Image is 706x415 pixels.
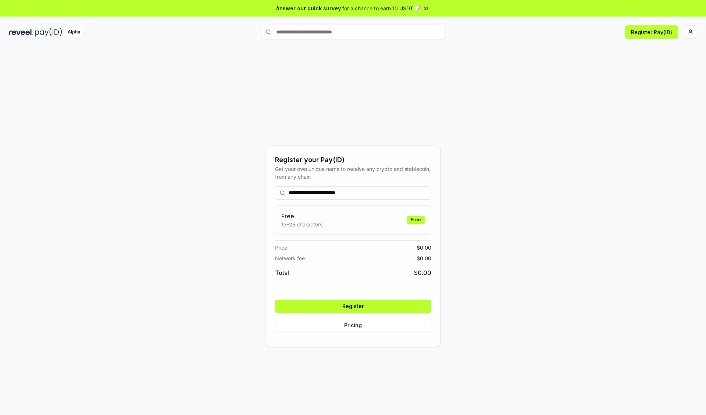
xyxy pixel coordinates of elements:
[417,254,431,262] span: $ 0.00
[414,268,431,277] span: $ 0.00
[275,319,431,332] button: Pricing
[64,28,84,37] div: Alpha
[342,4,421,12] span: for a chance to earn 10 USDT 📝
[35,28,62,37] img: pay_id
[275,155,431,165] div: Register your Pay(ID)
[276,4,341,12] span: Answer our quick survey
[417,244,431,251] span: $ 0.00
[275,244,287,251] span: Price
[9,28,33,37] img: reveel_dark
[275,268,289,277] span: Total
[281,221,322,228] p: 13-25 characters
[275,254,305,262] span: Network fee
[281,212,322,221] h3: Free
[407,216,425,224] div: Free
[275,165,431,180] div: Get your own unique name to receive any crypto and stablecoin, from any chain
[625,25,678,39] button: Register Pay(ID)
[275,300,431,313] button: Register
